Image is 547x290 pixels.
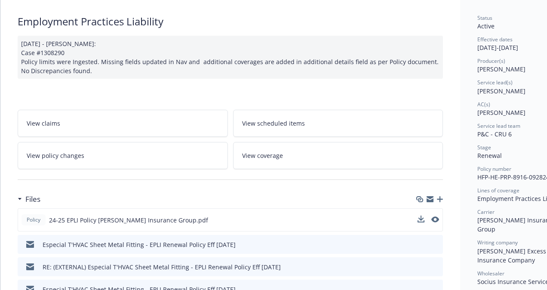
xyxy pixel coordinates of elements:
span: View policy changes [27,151,84,160]
a: View scheduled items [233,110,443,137]
span: 24-25 EPLI Policy [PERSON_NAME] Insurance Group.pdf [49,216,208,225]
span: [PERSON_NAME] [477,87,525,95]
span: View scheduled items [242,119,305,128]
span: Lines of coverage [477,187,519,194]
span: Writing company [477,239,518,246]
h3: Files [25,194,40,205]
div: Employment Practices Liability [18,14,443,29]
div: Files [18,194,40,205]
span: Wholesaler [477,270,504,277]
button: preview file [432,262,439,271]
span: View claims [27,119,60,128]
div: [DATE] - [PERSON_NAME]: Case #1308290 Policy limits were Ingested. Missing fields updated in Nav ... [18,36,443,79]
button: preview file [431,216,439,225]
span: Renewal [477,151,502,160]
span: Active [477,22,495,30]
div: RE: (EXTERNAL) Especial T'HVAC Sheet Metal Fitting - EPLI Renewal Policy Eff [DATE] [43,262,281,271]
button: download file [418,262,425,271]
div: Especial T'HVAC Sheet Metal Fitting - EPLI Renewal Policy Eff [DATE] [43,240,236,249]
span: Stage [477,144,491,151]
span: Effective dates [477,36,513,43]
button: preview file [432,240,439,249]
span: P&C - CRU 6 [477,130,512,138]
a: View claims [18,110,228,137]
span: [PERSON_NAME] [477,108,525,117]
span: View coverage [242,151,283,160]
button: download file [418,216,424,225]
a: View coverage [233,142,443,169]
button: download file [418,240,425,249]
span: Carrier [477,208,495,216]
button: preview file [431,216,439,222]
span: Policy number [477,165,511,173]
span: Status [477,14,492,22]
button: download file [418,216,424,222]
span: AC(s) [477,101,490,108]
span: Policy [25,216,42,224]
a: View policy changes [18,142,228,169]
span: Service lead(s) [477,79,513,86]
span: Service lead team [477,122,520,130]
span: [PERSON_NAME] [477,65,525,73]
span: Producer(s) [477,57,505,65]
